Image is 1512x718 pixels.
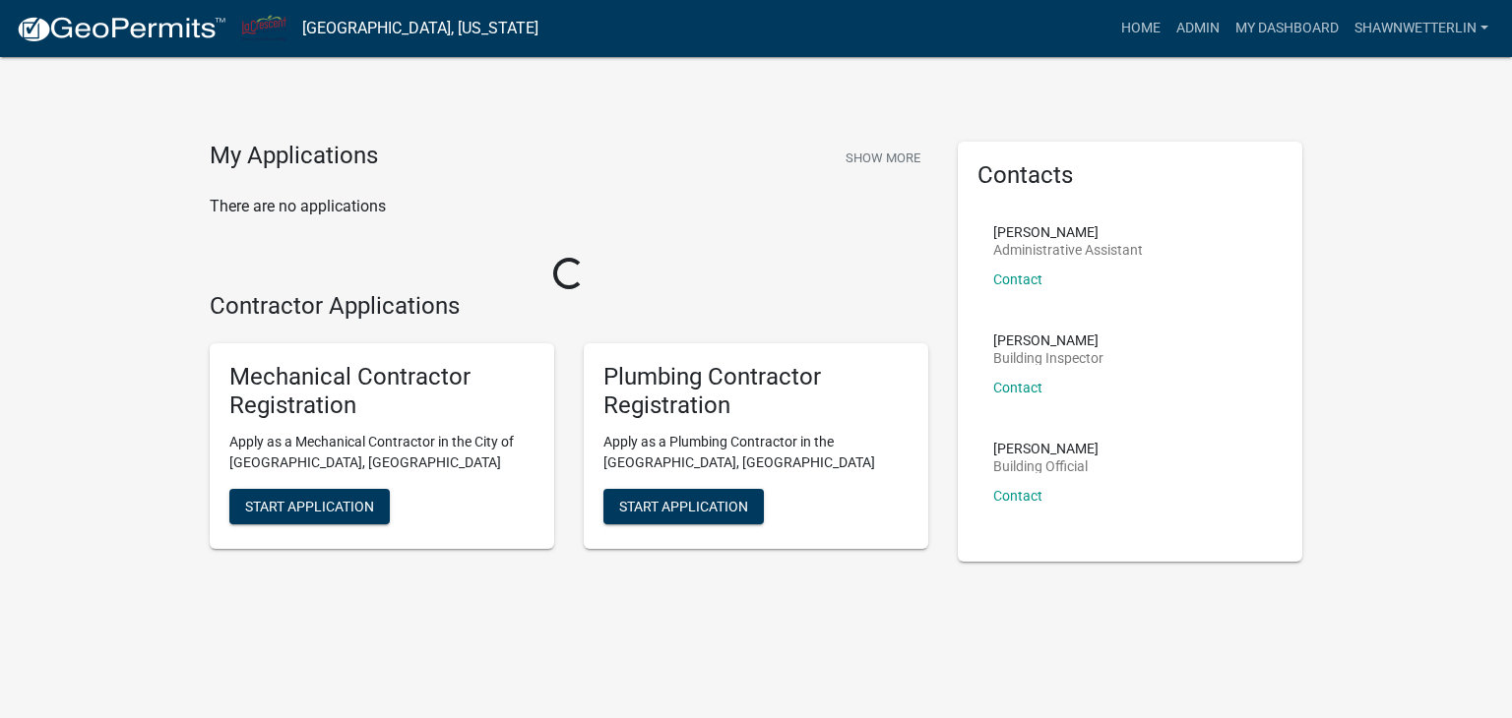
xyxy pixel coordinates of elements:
a: Contact [993,380,1042,395]
p: [PERSON_NAME] [993,442,1099,455]
a: Admin [1168,10,1228,47]
p: [PERSON_NAME] [993,225,1143,239]
h4: Contractor Applications [210,292,928,321]
p: Building Inspector [993,351,1103,365]
a: Contact [993,488,1042,504]
button: Show More [838,142,928,174]
h5: Mechanical Contractor Registration [229,363,535,420]
p: There are no applications [210,195,928,218]
p: Building Official [993,459,1099,473]
a: [GEOGRAPHIC_DATA], [US_STATE] [302,12,538,45]
p: Administrative Assistant [993,243,1143,257]
p: Apply as a Plumbing Contractor in the [GEOGRAPHIC_DATA], [GEOGRAPHIC_DATA] [603,432,909,473]
a: Contact [993,271,1042,287]
h4: My Applications [210,142,378,171]
a: Home [1113,10,1168,47]
span: Start Application [619,498,748,513]
p: Apply as a Mechanical Contractor in the City of [GEOGRAPHIC_DATA], [GEOGRAPHIC_DATA] [229,432,535,473]
h5: Plumbing Contractor Registration [603,363,909,420]
button: Start Application [603,489,764,524]
wm-workflow-list-section: Contractor Applications [210,292,928,565]
p: [PERSON_NAME] [993,333,1103,347]
h5: Contacts [977,161,1283,190]
a: ShawnWetterlin [1347,10,1496,47]
a: My Dashboard [1228,10,1347,47]
span: Start Application [245,498,374,513]
button: Start Application [229,489,390,524]
img: City of La Crescent, Minnesota [242,15,286,41]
